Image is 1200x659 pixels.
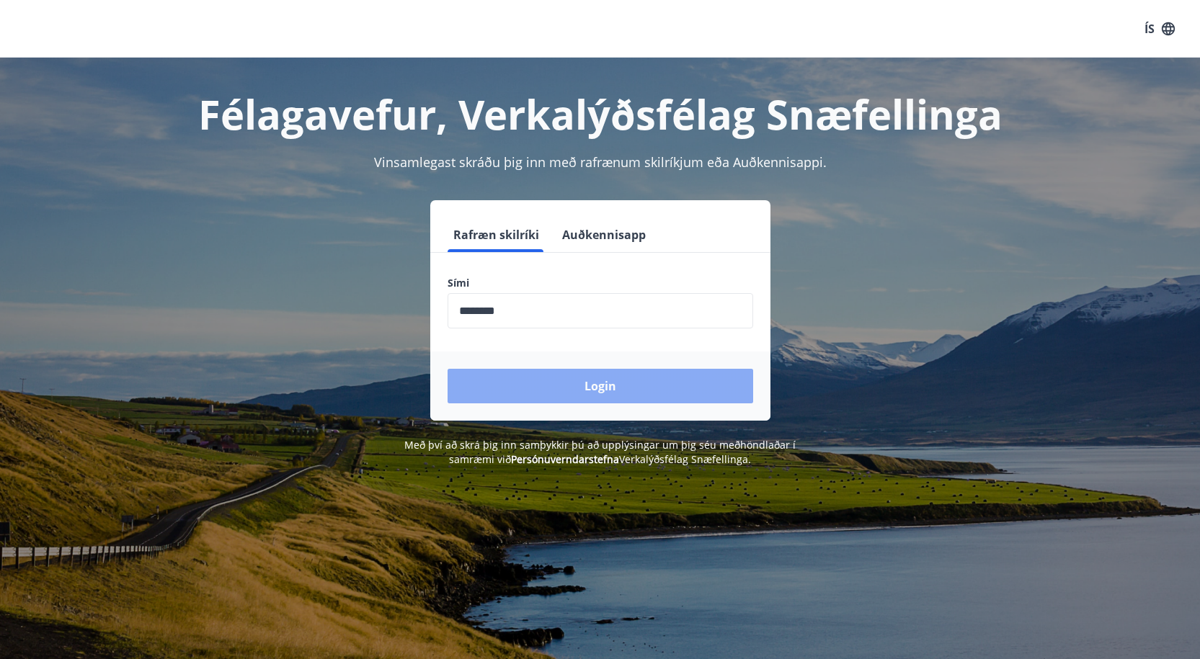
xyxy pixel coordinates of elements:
[511,452,619,466] a: Persónuverndarstefna
[374,153,827,171] span: Vinsamlegast skráðu þig inn með rafrænum skilríkjum eða Auðkennisappi.
[448,369,753,403] button: Login
[99,86,1102,141] h1: Félagavefur, Verkalýðsfélag Snæfellinga
[556,218,652,252] button: Auðkennisapp
[404,438,796,466] span: Með því að skrá þig inn samþykkir þú að upplýsingar um þig séu meðhöndlaðar í samræmi við Verkalý...
[1137,16,1183,42] button: ÍS
[448,276,753,290] label: Sími
[448,218,545,252] button: Rafræn skilríki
